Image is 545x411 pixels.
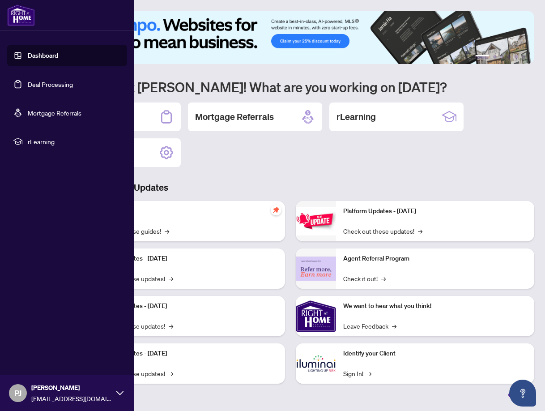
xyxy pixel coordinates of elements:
span: pushpin [271,205,281,215]
button: 3 [500,55,504,59]
span: → [169,321,173,331]
button: 2 [493,55,497,59]
span: → [169,274,173,283]
p: Agent Referral Program [343,254,527,264]
img: Platform Updates - June 23, 2025 [296,207,336,235]
p: Self-Help [94,206,278,216]
img: We want to hear what you think! [296,296,336,336]
span: → [169,368,173,378]
img: Identify your Client [296,343,336,384]
span: → [392,321,396,331]
span: [EMAIL_ADDRESS][DOMAIN_NAME] [31,394,112,403]
img: Slide 0 [47,11,534,64]
button: Open asap [509,380,536,407]
span: rLearning [28,137,121,146]
p: Identify your Client [343,349,527,359]
p: We want to hear what you think! [343,301,527,311]
h1: Welcome back [PERSON_NAME]! What are you working on [DATE]? [47,78,534,95]
span: → [418,226,422,236]
a: Check it out!→ [343,274,386,283]
a: Dashboard [28,51,58,60]
h2: Mortgage Referrals [195,111,274,123]
span: [PERSON_NAME] [31,383,112,393]
p: Platform Updates - [DATE] [343,206,527,216]
button: 1 [475,55,490,59]
button: 5 [515,55,518,59]
span: → [165,226,169,236]
h2: rLearning [336,111,376,123]
img: logo [7,4,35,26]
span: → [381,274,386,283]
a: Check out these updates!→ [343,226,422,236]
a: Mortgage Referrals [28,109,81,117]
span: PJ [14,387,21,399]
a: Deal Processing [28,80,73,88]
p: Platform Updates - [DATE] [94,254,278,264]
button: 6 [522,55,525,59]
a: Leave Feedback→ [343,321,396,331]
h3: Brokerage & Industry Updates [47,181,534,194]
button: 4 [507,55,511,59]
a: Sign In!→ [343,368,371,378]
p: Platform Updates - [DATE] [94,349,278,359]
img: Agent Referral Program [296,257,336,281]
p: Platform Updates - [DATE] [94,301,278,311]
span: → [367,368,371,378]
